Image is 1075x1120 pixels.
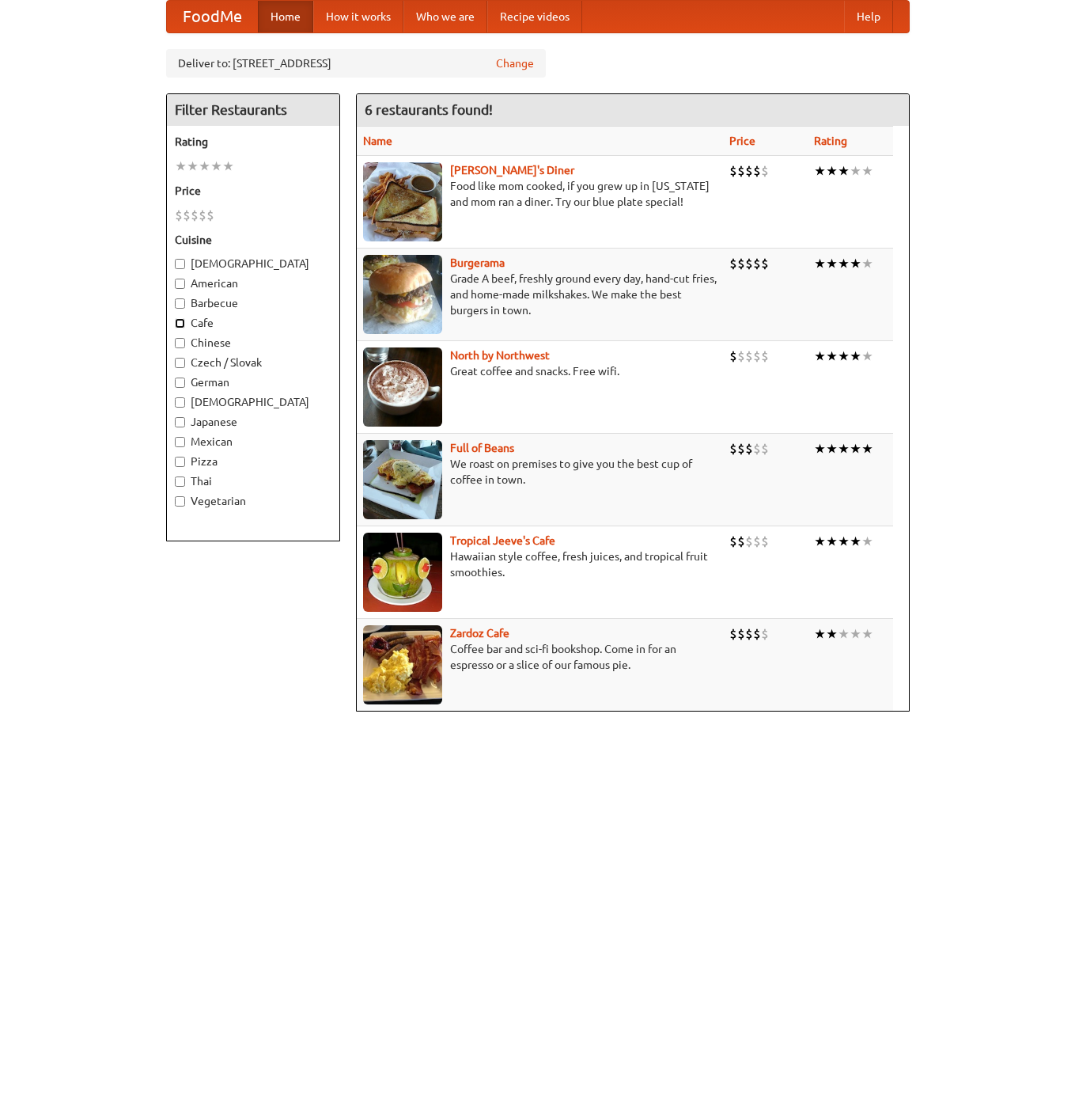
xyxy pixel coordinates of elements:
[175,279,185,289] input: American
[187,158,199,175] li: ★
[199,207,206,224] li: $
[363,347,442,427] img: north.jpg
[210,158,222,175] li: ★
[850,625,861,643] li: ★
[814,440,826,457] li: ★
[450,256,505,269] b: Burgerama
[199,158,210,175] li: ★
[761,533,769,550] li: $
[175,437,185,447] input: Mexican
[175,496,185,507] input: Vegetarian
[167,1,258,32] a: FoodMe
[761,625,769,643] li: $
[826,625,838,643] li: ★
[814,135,847,147] a: Rating
[175,259,185,269] input: [DEMOGRAPHIC_DATA]
[753,162,761,180] li: $
[838,533,850,550] li: ★
[363,440,442,519] img: beans.jpg
[745,440,753,457] li: $
[838,625,850,643] li: ★
[175,134,331,150] h5: Rating
[450,627,509,640] b: Zardoz Cafe
[175,394,331,410] label: [DEMOGRAPHIC_DATA]
[175,232,331,248] h5: Cuisine
[175,207,183,224] li: $
[745,255,753,272] li: $
[814,625,826,643] li: ★
[737,533,745,550] li: $
[363,135,392,147] a: Name
[313,1,403,32] a: How it works
[166,49,546,78] div: Deliver to: [STREET_ADDRESS]
[838,347,850,365] li: ★
[258,1,313,32] a: Home
[861,255,873,272] li: ★
[826,162,838,180] li: ★
[745,347,753,365] li: $
[175,358,185,368] input: Czech / Slovak
[222,158,234,175] li: ★
[175,183,331,199] h5: Price
[175,434,331,450] label: Mexican
[175,338,185,348] input: Chinese
[826,255,838,272] li: ★
[745,533,753,550] li: $
[450,534,555,547] b: Tropical Jeeve's Cafe
[450,349,550,362] a: North by Northwest
[175,473,331,489] label: Thai
[737,255,745,272] li: $
[175,335,331,351] label: Chinese
[729,440,737,457] li: $
[175,493,331,509] label: Vegetarian
[175,158,187,175] li: ★
[850,440,861,457] li: ★
[850,347,861,365] li: ★
[363,641,717,673] p: Coffee bar and sci-fi bookshop. Come in for an espresso or a slice of our famous pie.
[861,533,873,550] li: ★
[175,417,185,427] input: Japanese
[363,271,717,318] p: Grade A beef, freshly ground every day, hand-cut fries, and home-made milkshakes. We make the bes...
[175,295,331,311] label: Barbecue
[175,476,185,487] input: Thai
[363,549,717,580] p: Hawaiian style coffee, fresh juices, and tropical fruit smoothies.
[175,454,331,469] label: Pizza
[761,255,769,272] li: $
[861,440,873,457] li: ★
[814,347,826,365] li: ★
[363,456,717,488] p: We roast on premises to give you the best cup of coffee in town.
[761,162,769,180] li: $
[167,94,339,126] h4: Filter Restaurants
[745,625,753,643] li: $
[761,347,769,365] li: $
[838,162,850,180] li: ★
[175,318,185,328] input: Cafe
[175,378,185,388] input: German
[838,440,850,457] li: ★
[729,625,737,643] li: $
[363,162,442,241] img: sallys.jpg
[745,162,753,180] li: $
[363,625,442,704] img: zardoz.jpg
[450,442,514,454] b: Full of Beans
[175,374,331,390] label: German
[729,255,737,272] li: $
[861,347,873,365] li: ★
[496,55,534,71] a: Change
[838,255,850,272] li: ★
[850,162,861,180] li: ★
[175,414,331,430] label: Japanese
[450,164,574,177] a: [PERSON_NAME]'s Diner
[175,315,331,331] label: Cafe
[850,255,861,272] li: ★
[175,275,331,291] label: American
[826,440,838,457] li: ★
[175,397,185,408] input: [DEMOGRAPHIC_DATA]
[363,255,442,334] img: burgerama.jpg
[753,533,761,550] li: $
[753,347,761,365] li: $
[363,363,717,379] p: Great coffee and snacks. Free wifi.
[365,102,493,117] ng-pluralize: 6 restaurants found!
